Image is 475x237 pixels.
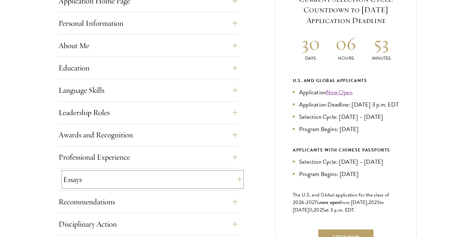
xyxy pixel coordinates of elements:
span: 202 [314,206,322,214]
span: 5 [377,199,380,206]
span: , [312,206,314,214]
p: Hours [328,55,364,62]
button: About Me [58,38,237,53]
span: is [317,199,320,206]
button: Awards and Recognition [58,127,237,142]
h2: 06 [328,31,364,55]
button: Personal Information [58,16,237,31]
button: Professional Experience [58,150,237,165]
p: Minutes [363,55,399,62]
span: from [DATE], [340,199,369,206]
button: Education [58,60,237,75]
span: 6 [301,199,304,206]
h2: 30 [293,31,328,55]
span: -202 [304,199,314,206]
li: Application [293,88,399,97]
span: 7 [314,199,317,206]
button: Recommendations [58,194,237,209]
span: at 3 p.m. EDT. [325,206,356,214]
button: Disciplinary Action [58,217,237,232]
span: 0 [309,206,312,214]
li: Selection Cycle: [DATE] – [DATE] [293,112,399,121]
a: Now Open [326,88,352,97]
span: to [DATE] [293,199,384,214]
li: Program Begins: [DATE] [293,124,399,134]
div: U.S. and Global Applicants [293,77,399,85]
li: Application Deadline: [DATE] 3 p.m. EDT [293,100,399,109]
h2: 53 [363,31,399,55]
button: Language Skills [58,83,237,98]
button: Essays [63,172,242,187]
button: Leadership Roles [58,105,237,120]
span: 5 [322,206,325,214]
p: Days [293,55,328,62]
div: APPLICANTS WITH CHINESE PASSPORTS [293,146,399,154]
li: Program Begins: [DATE] [293,169,399,179]
span: The U.S. and Global application for the class of 202 [293,191,389,206]
li: Selection Cycle: [DATE] – [DATE] [293,157,399,166]
span: 202 [369,199,377,206]
span: now open [320,199,340,206]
